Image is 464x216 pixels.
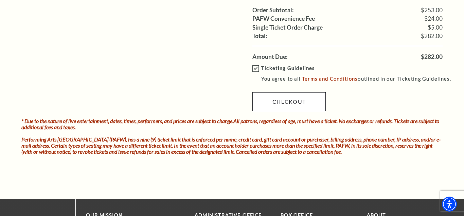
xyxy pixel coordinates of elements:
label: Total: [252,33,267,39]
a: Checkout [252,92,326,111]
strong: Ticketing Guidelines [261,65,315,71]
label: Order Subtotal: [252,7,294,13]
strong: All patrons, regardless of age, must have a ticket [233,118,337,124]
span: $5.00 [428,24,443,31]
p: You agree to all [261,74,457,83]
span: $282.00 [421,33,443,39]
label: Amount Due: [252,54,288,60]
div: Accessibility Menu [442,197,457,212]
span: outlined in our Ticketing Guidelines. [358,76,451,82]
span: $24.00 [424,16,443,22]
label: Single Ticket Order Charge [252,24,323,31]
i: * Due to the nature of live entertainment, dates, times, performers, and prices are subject to ch... [21,118,439,130]
a: Terms and Conditions [302,76,358,82]
label: PAFW Convenience Fee [252,16,315,22]
i: Performing Arts [GEOGRAPHIC_DATA] (PAFW), has a nine (9) ticket limit that is enforced per name, ... [21,136,441,155]
span: $282.00 [421,54,443,60]
span: $253.00 [421,7,443,13]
